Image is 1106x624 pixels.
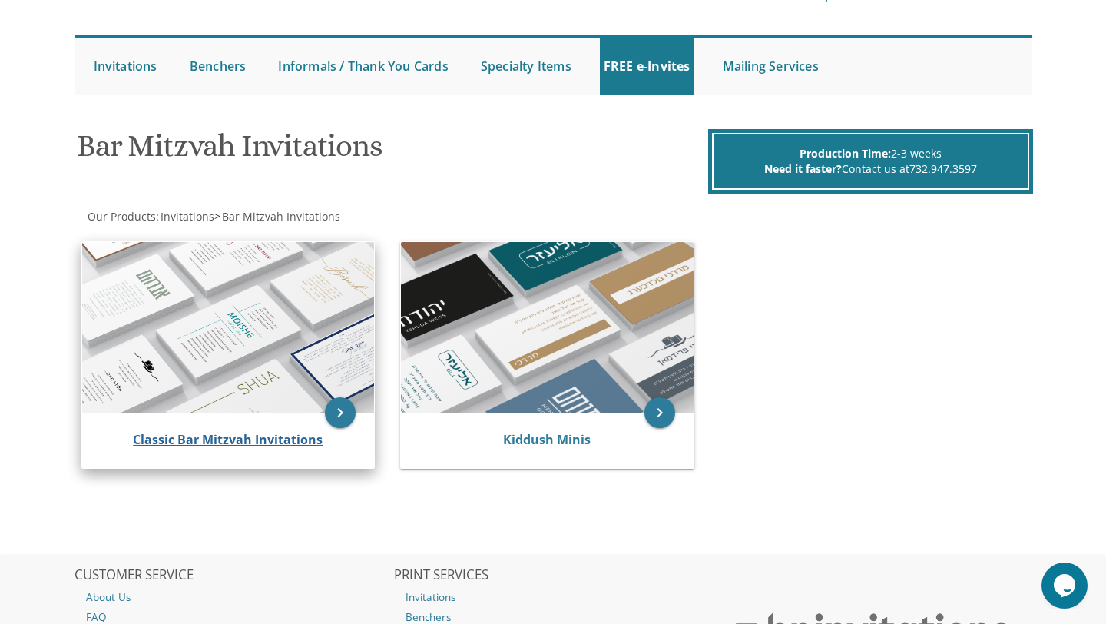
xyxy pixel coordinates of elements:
a: Invitations [90,38,161,95]
a: Benchers [186,38,250,95]
span: Need it faster? [764,161,842,176]
a: keyboard_arrow_right [644,397,675,428]
a: Kiddush Minis [503,431,591,448]
h2: CUSTOMER SERVICE [75,568,392,583]
a: keyboard_arrow_right [325,397,356,428]
a: Our Products [86,209,156,224]
a: Informals / Thank You Cards [274,38,452,95]
div: : [75,209,554,224]
a: 732.947.3597 [909,161,977,176]
a: Invitations [159,209,214,224]
div: 2-3 weeks Contact us at [712,133,1029,190]
img: Kiddush Minis [401,242,694,413]
iframe: chat widget [1041,563,1091,609]
h2: PRINT SERVICES [394,568,712,583]
a: Bar Mitzvah Invitations [220,209,340,224]
h1: Bar Mitzvah Invitations [77,129,704,174]
a: Specialty Items [477,38,575,95]
a: FREE e-Invites [600,38,694,95]
span: Bar Mitzvah Invitations [222,209,340,224]
a: Invitations [394,587,712,607]
a: About Us [75,587,392,607]
a: Mailing Services [719,38,823,95]
span: Production Time: [800,146,891,161]
a: Classic Bar Mitzvah Invitations [133,431,323,448]
img: Classic Bar Mitzvah Invitations [82,242,375,413]
span: > [214,209,340,224]
span: Invitations [161,209,214,224]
